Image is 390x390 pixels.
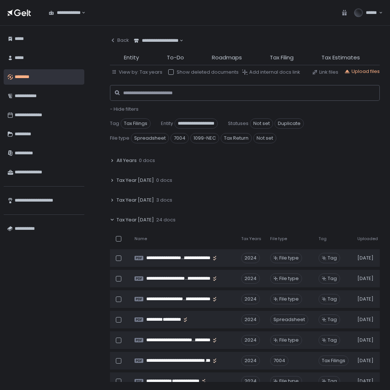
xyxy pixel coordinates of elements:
div: 2024 [241,356,260,366]
div: Spreadsheet [270,314,308,325]
span: File type [279,255,299,261]
span: 24 docs [156,217,176,223]
span: Tag [328,378,337,385]
div: 2024 [241,273,260,284]
div: Search for option [129,33,183,48]
span: Tax Years [241,236,261,242]
span: Tax Year [DATE] [117,217,154,223]
span: File type [279,275,299,282]
span: Name [135,236,147,242]
span: Not set [250,118,273,129]
span: Tax Estimates [321,54,360,62]
span: Entity [161,120,173,127]
button: - Hide filters [110,106,139,113]
div: Search for option [44,5,85,21]
span: To-Do [167,54,184,62]
span: Tag [328,296,337,302]
button: Link files [312,69,338,76]
span: Uploaded [357,236,378,242]
span: Tax Filings [319,356,349,366]
span: Not set [253,133,276,143]
span: Tax Year [DATE] [117,177,154,184]
span: Tag [328,316,337,323]
span: [DATE] [357,378,374,385]
span: File type [110,135,129,141]
span: [DATE] [357,275,374,282]
span: Duplicate [275,118,304,129]
input: Search for option [179,37,179,44]
span: - Hide filters [110,106,139,113]
span: Tag [319,236,327,242]
span: Roadmaps [212,54,242,62]
span: All Years [117,157,137,164]
div: 2024 [241,294,260,304]
span: Tag [110,120,119,127]
span: [DATE] [357,296,374,302]
span: 0 docs [139,157,155,164]
span: [DATE] [357,337,374,343]
span: 3 docs [156,197,172,203]
div: 2024 [241,314,260,325]
span: [DATE] [357,255,374,261]
button: Upload files [344,68,380,75]
button: Add internal docs link [242,69,300,76]
span: 0 docs [156,177,172,184]
button: View by: Tax years [111,69,162,76]
span: File type [279,296,299,302]
span: [DATE] [357,316,374,323]
span: 1099-NEC [190,133,219,143]
span: Tax Filings [121,118,151,129]
button: Back [110,33,129,48]
span: Tax Return [221,133,252,143]
span: File type [279,378,299,385]
span: Tax Year [DATE] [117,197,154,203]
div: Back [110,37,129,44]
span: File type [279,337,299,343]
span: Tag [328,337,337,343]
span: Tax Filing [270,54,294,62]
span: Tag [328,255,337,261]
span: Spreadsheet [131,133,169,143]
div: 7004 [270,356,288,366]
span: Entity [124,54,139,62]
div: 2024 [241,376,260,386]
div: 2024 [241,253,260,263]
span: Tag [328,275,337,282]
span: Statuses [228,120,249,127]
span: [DATE] [357,357,374,364]
span: File type [270,236,287,242]
div: 2024 [241,335,260,345]
span: 7004 [170,133,189,143]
